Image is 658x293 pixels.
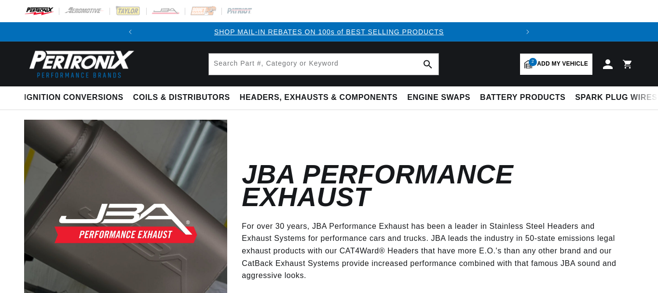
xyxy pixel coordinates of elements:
p: For over 30 years, JBA Performance Exhaust has been a leader in Stainless Steel Headers and Exhau... [242,220,619,282]
a: 2Add my vehicle [520,54,592,75]
summary: Engine Swaps [402,86,475,109]
button: Translation missing: en.sections.announcements.previous_announcement [121,22,140,42]
div: 1 of 2 [140,27,519,37]
summary: Coils & Distributors [128,86,235,109]
img: Pertronix [24,47,135,81]
span: 2 [529,58,537,66]
input: Search Part #, Category or Keyword [209,54,439,75]
summary: Ignition Conversions [24,86,128,109]
span: Headers, Exhausts & Components [240,93,398,103]
span: Battery Products [480,93,565,103]
div: Announcement [140,27,519,37]
span: Coils & Distributors [133,93,230,103]
button: Translation missing: en.sections.announcements.next_announcement [518,22,537,42]
summary: Headers, Exhausts & Components [235,86,402,109]
h2: JBA Performance Exhaust [242,163,619,209]
button: search button [417,54,439,75]
a: SHOP MAIL-IN REBATES ON 100s of BEST SELLING PRODUCTS [214,28,444,36]
span: Engine Swaps [407,93,470,103]
summary: Battery Products [475,86,570,109]
span: Add my vehicle [537,59,588,69]
span: Spark Plug Wires [575,93,657,103]
span: Ignition Conversions [24,93,123,103]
